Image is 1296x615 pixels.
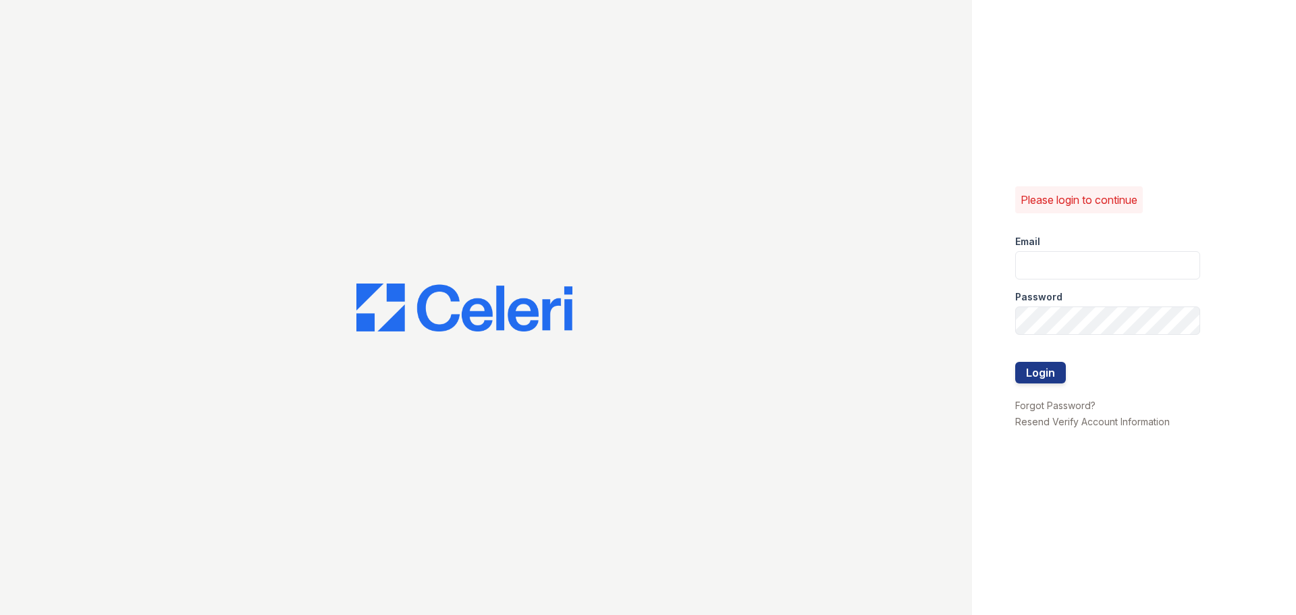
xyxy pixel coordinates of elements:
label: Password [1015,290,1062,304]
p: Please login to continue [1021,192,1137,208]
label: Email [1015,235,1040,248]
button: Login [1015,362,1066,383]
img: CE_Logo_Blue-a8612792a0a2168367f1c8372b55b34899dd931a85d93a1a3d3e32e68fde9ad4.png [356,284,572,332]
a: Resend Verify Account Information [1015,416,1170,427]
a: Forgot Password? [1015,400,1096,411]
